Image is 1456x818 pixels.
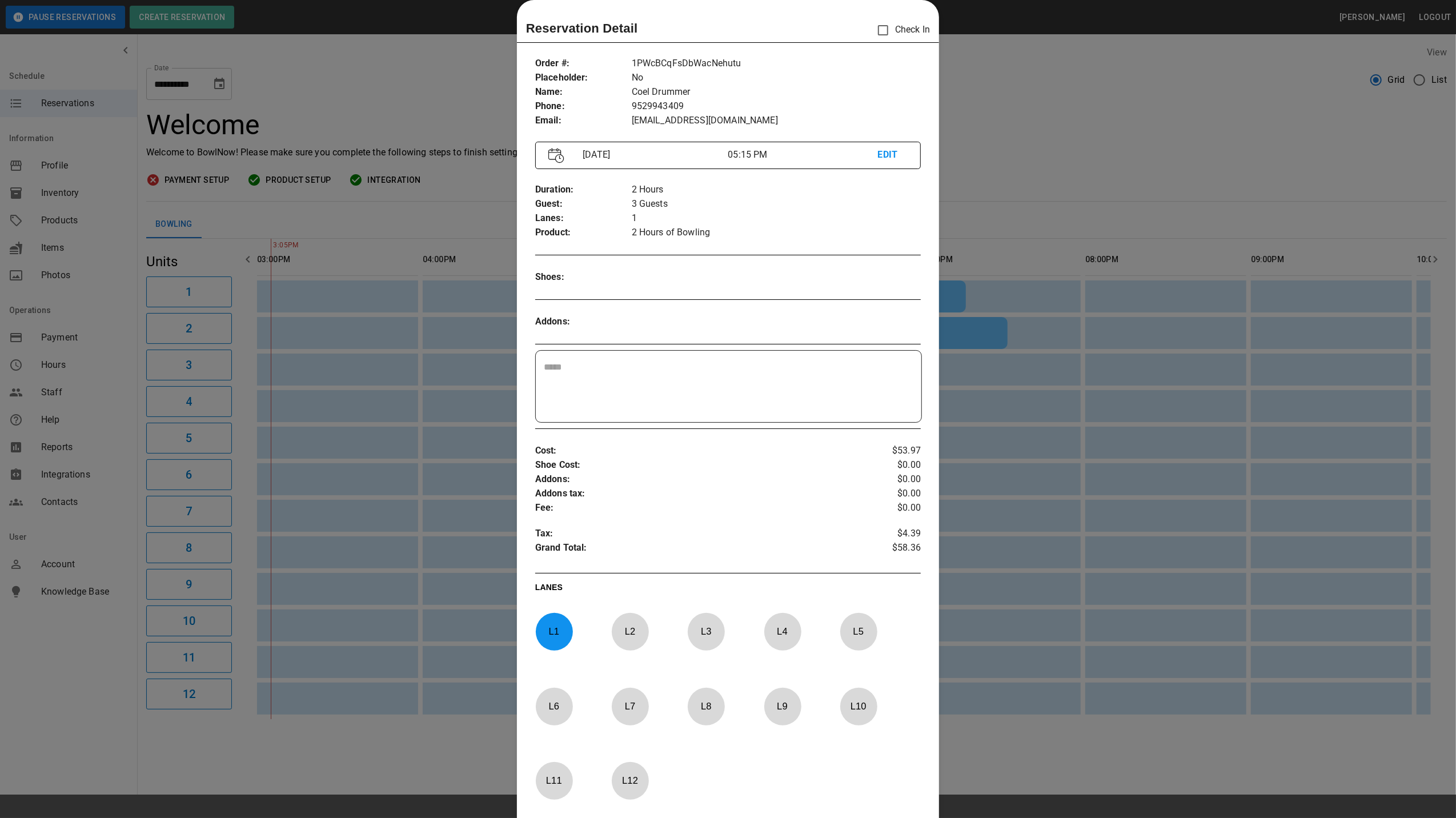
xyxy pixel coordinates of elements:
[871,18,930,42] p: Check In
[526,19,638,38] p: Reservation Detail
[857,527,921,541] p: $4.39
[857,501,921,515] p: $0.00
[857,458,921,472] p: $0.00
[535,315,632,329] p: Addons :
[611,693,649,720] p: L 7
[578,148,728,162] p: [DATE]
[632,85,921,99] p: Coel Drummer
[632,57,921,71] p: 1PWcBCqFsDbWacNehutu
[764,618,801,645] p: L 4
[632,211,921,226] p: 1
[728,148,877,162] p: 05:15 PM
[535,527,857,541] p: Tax :
[535,270,632,284] p: Shoes :
[632,71,921,85] p: No
[535,71,632,85] p: Placeholder :
[687,618,725,645] p: L 3
[857,472,921,487] p: $0.00
[535,582,921,598] p: LANES
[611,767,649,794] p: L 12
[548,148,564,163] img: Vector
[840,618,877,645] p: L 5
[535,226,632,240] p: Product :
[535,767,573,794] p: L 11
[840,693,877,720] p: L 10
[535,197,632,211] p: Guest :
[535,618,573,645] p: L 1
[535,472,857,487] p: Addons :
[535,693,573,720] p: L 6
[535,114,632,128] p: Email :
[535,85,632,99] p: Name :
[535,501,857,515] p: Fee :
[535,183,632,197] p: Duration :
[535,211,632,226] p: Lanes :
[535,487,857,501] p: Addons tax :
[632,197,921,211] p: 3 Guests
[878,148,908,162] p: EDIT
[535,458,857,472] p: Shoe Cost :
[687,693,725,720] p: L 8
[764,693,801,720] p: L 9
[535,541,857,558] p: Grand Total :
[632,99,921,114] p: 9529943409
[535,57,632,71] p: Order # :
[632,114,921,128] p: [EMAIL_ADDRESS][DOMAIN_NAME]
[611,618,649,645] p: L 2
[857,541,921,558] p: $58.36
[632,183,921,197] p: 2 Hours
[535,99,632,114] p: Phone :
[857,487,921,501] p: $0.00
[857,444,921,458] p: $53.97
[535,444,857,458] p: Cost :
[632,226,921,240] p: 2 Hours of Bowling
